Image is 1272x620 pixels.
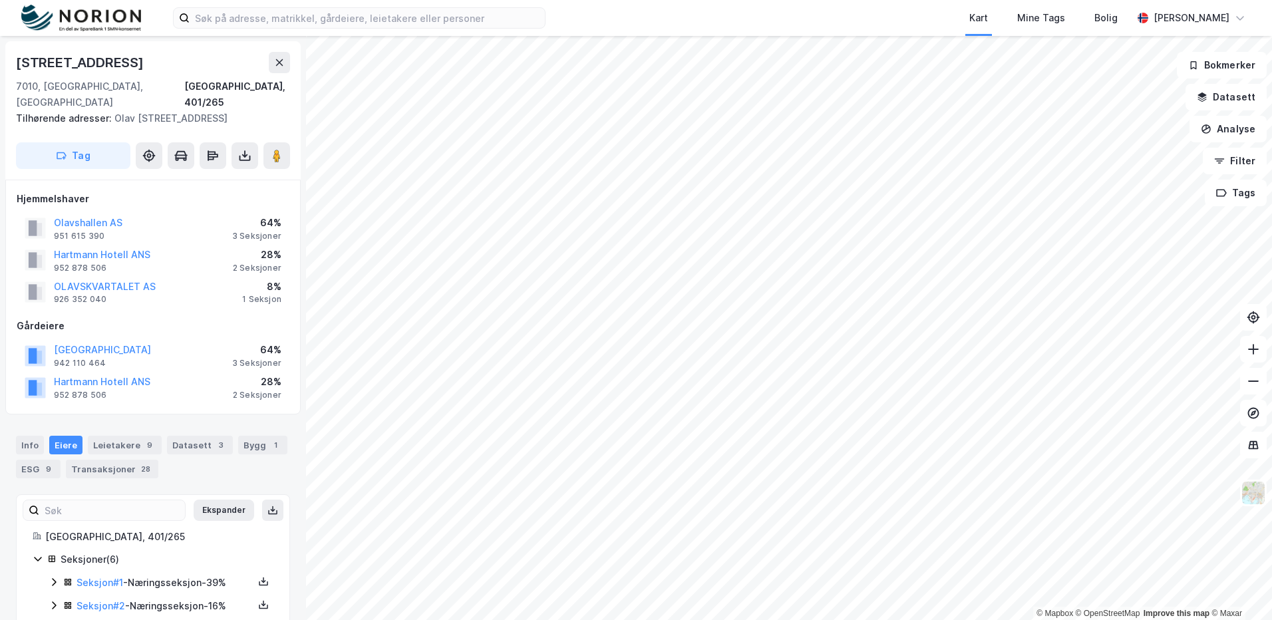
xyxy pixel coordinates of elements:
div: [GEOGRAPHIC_DATA], 401/265 [45,529,273,545]
div: Bolig [1094,10,1118,26]
div: Mine Tags [1017,10,1065,26]
div: 28% [233,247,281,263]
div: 64% [232,215,281,231]
button: Tags [1205,180,1267,206]
div: Info [16,436,44,454]
div: 942 110 464 [54,358,106,369]
img: norion-logo.80e7a08dc31c2e691866.png [21,5,141,32]
div: - Næringsseksjon - 39% [77,575,253,591]
div: 1 Seksjon [242,294,281,305]
div: 8% [242,279,281,295]
div: 952 878 506 [54,390,106,400]
a: Mapbox [1036,609,1073,618]
div: [STREET_ADDRESS] [16,52,146,73]
a: Improve this map [1144,609,1209,618]
input: Søk [39,500,185,520]
div: 28% [233,374,281,390]
div: 7010, [GEOGRAPHIC_DATA], [GEOGRAPHIC_DATA] [16,78,184,110]
div: Kontrollprogram for chat [1205,556,1272,620]
div: ESG [16,460,61,478]
button: Analyse [1190,116,1267,142]
div: 3 [214,438,228,452]
input: Søk på adresse, matrikkel, gårdeiere, leietakere eller personer [190,8,545,28]
div: Kart [969,10,988,26]
button: Ekspander [194,500,254,521]
div: 1 [269,438,282,452]
div: Seksjoner ( 6 ) [61,551,273,567]
iframe: Chat Widget [1205,556,1272,620]
button: Filter [1203,148,1267,174]
div: - Næringsseksjon - 16% [77,598,253,614]
div: 952 878 506 [54,263,106,273]
a: OpenStreetMap [1076,609,1140,618]
div: [PERSON_NAME] [1154,10,1229,26]
div: 3 Seksjoner [232,358,281,369]
button: Datasett [1186,84,1267,110]
div: 951 615 390 [54,231,104,241]
div: Leietakere [88,436,162,454]
a: Seksjon#2 [77,600,125,611]
div: Transaksjoner [66,460,158,478]
div: Bygg [238,436,287,454]
div: Datasett [167,436,233,454]
div: 2 Seksjoner [233,390,281,400]
button: Tag [16,142,130,169]
div: 9 [42,462,55,476]
a: Seksjon#1 [77,577,123,588]
div: Hjemmelshaver [17,191,289,207]
div: 926 352 040 [54,294,106,305]
div: 64% [232,342,281,358]
div: 2 Seksjoner [233,263,281,273]
div: 3 Seksjoner [232,231,281,241]
span: Tilhørende adresser: [16,112,114,124]
div: [GEOGRAPHIC_DATA], 401/265 [184,78,290,110]
div: Gårdeiere [17,318,289,334]
img: Z [1241,480,1266,506]
div: Eiere [49,436,82,454]
div: Olav [STREET_ADDRESS] [16,110,279,126]
button: Bokmerker [1177,52,1267,78]
div: 9 [143,438,156,452]
div: 28 [138,462,153,476]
